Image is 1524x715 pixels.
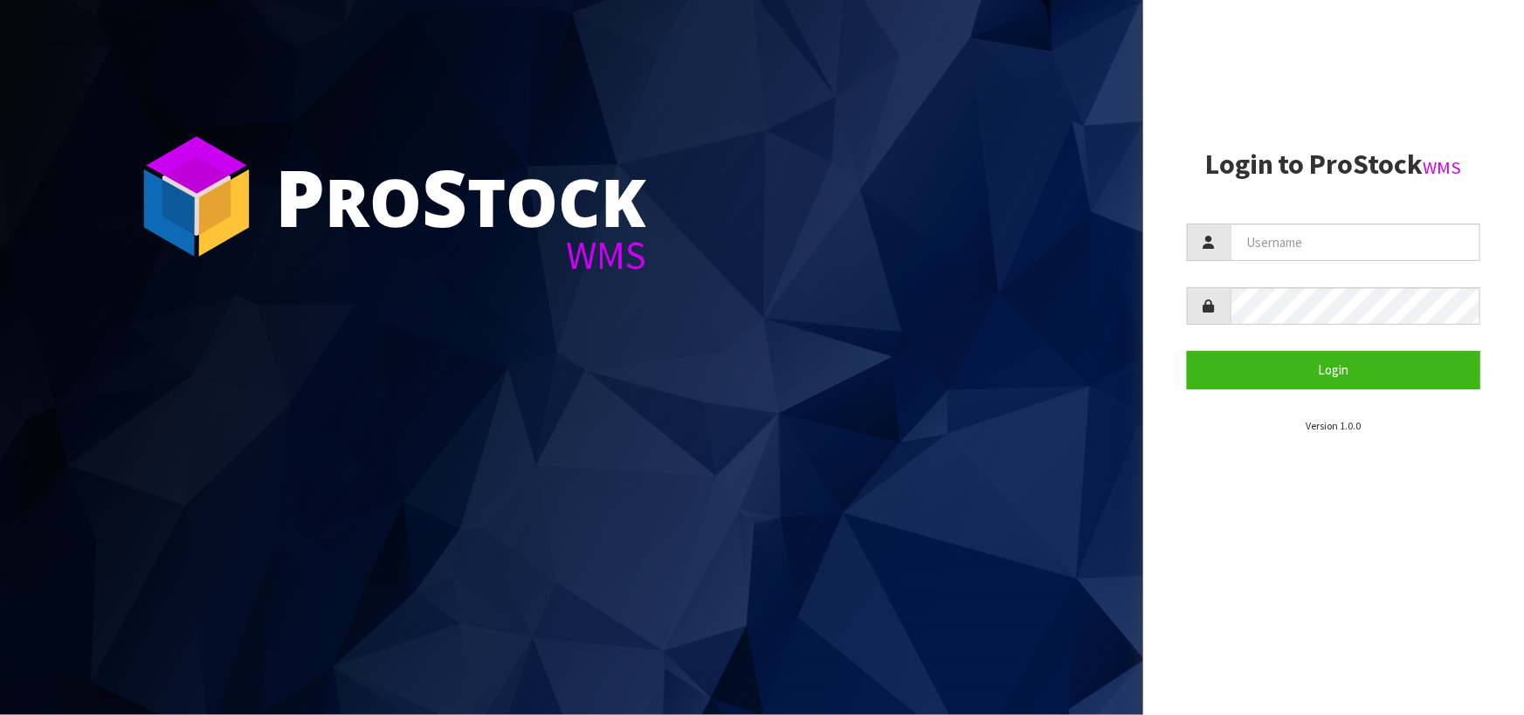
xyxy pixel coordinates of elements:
input: Username [1231,223,1480,261]
span: S [422,143,467,250]
button: Login [1187,351,1480,388]
h2: Login to ProStock [1187,149,1480,180]
small: Version 1.0.0 [1306,419,1361,432]
img: ProStock Cube [131,131,262,262]
div: WMS [275,236,646,275]
small: WMS [1424,156,1462,179]
span: P [275,143,325,250]
div: ro tock [275,157,646,236]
